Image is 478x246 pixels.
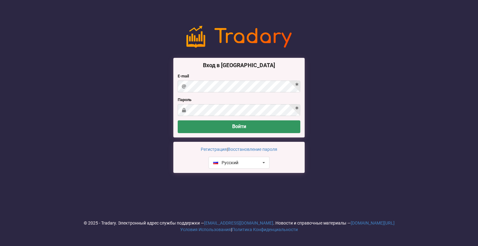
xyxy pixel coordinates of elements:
[201,147,227,152] a: Регистрация
[178,62,300,69] h3: Вход в [GEOGRAPHIC_DATA]
[178,120,300,133] button: Войти
[178,73,300,79] label: E-mail
[4,220,474,233] div: © 2025 - Tradary. Электронный адрес службы поддержки — . Новости и справочные материалы — |
[351,220,395,225] a: [DOMAIN_NAME][URL]
[213,160,238,165] div: Русский
[178,97,300,103] label: Пароль
[186,26,292,48] img: logo-noslogan-1ad60627477bfbe4b251f00f67da6d4e.png
[228,147,277,152] a: Восстановление пароля
[232,227,298,232] a: Политика Конфиденциальности
[204,220,273,225] a: [EMAIL_ADDRESS][DOMAIN_NAME]
[178,146,300,152] p: |
[180,227,231,232] a: Условия Использования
